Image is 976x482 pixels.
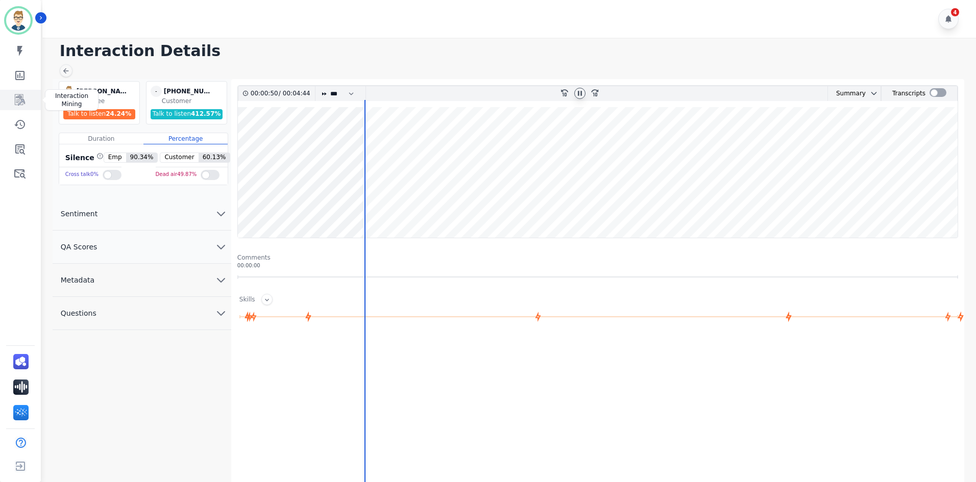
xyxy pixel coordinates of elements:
[239,295,255,305] div: Skills
[160,153,198,162] span: Customer
[251,86,313,101] div: /
[215,274,227,286] svg: chevron down
[251,86,279,101] div: 00:00:50
[53,242,106,252] span: QA Scores
[63,109,136,119] div: Talk to listen
[53,197,231,231] button: Sentiment chevron down
[106,110,131,117] span: 24.24 %
[215,241,227,253] svg: chevron down
[104,153,126,162] span: Emp
[6,8,31,33] img: Bordered avatar
[828,86,866,101] div: Summary
[63,153,104,163] div: Silence
[866,89,878,97] button: chevron down
[60,42,966,60] h1: Interaction Details
[870,89,878,97] svg: chevron down
[162,97,225,105] div: Customer
[53,297,231,330] button: Questions chevron down
[164,86,215,97] div: [PHONE_NUMBER]
[53,275,103,285] span: Metadata
[892,86,925,101] div: Transcripts
[53,308,105,318] span: Questions
[143,133,228,144] div: Percentage
[126,153,158,162] span: 90.34 %
[53,231,231,264] button: QA Scores chevron down
[65,167,99,182] div: Cross talk 0 %
[237,253,958,262] div: Comments
[156,167,197,182] div: Dead air 49.87 %
[281,86,309,101] div: 00:04:44
[151,86,162,97] span: -
[191,110,221,117] span: 412.57 %
[75,97,137,105] div: Employee
[199,153,230,162] span: 60.13 %
[151,109,223,119] div: Talk to listen
[215,208,227,220] svg: chevron down
[237,262,958,269] div: 00:00:00
[53,209,106,219] span: Sentiment
[215,307,227,319] svg: chevron down
[951,8,959,16] div: 4
[59,133,143,144] div: Duration
[53,264,231,297] button: Metadata chevron down
[77,86,128,97] div: [PERSON_NAME]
